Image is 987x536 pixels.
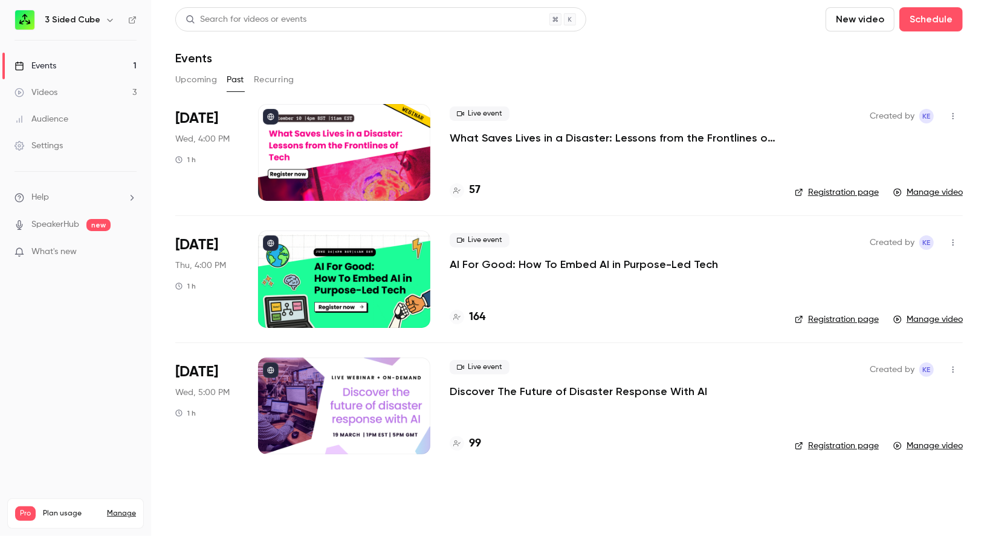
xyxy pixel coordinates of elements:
a: Manage video [893,440,963,452]
a: Manage video [893,186,963,198]
span: Wed, 4:00 PM [175,133,230,145]
span: What's new [31,246,77,258]
button: Recurring [254,70,294,90]
h1: Events [175,51,212,65]
a: Discover The Future of Disaster Response With AI [450,384,707,399]
h6: 3 Sided Cube [45,14,100,26]
span: Help [31,191,49,204]
span: Krystal Ellison [919,235,934,250]
span: KE [923,109,931,123]
span: KE [923,362,931,377]
h4: 57 [469,182,481,198]
span: Created by [870,235,914,250]
a: Manage [107,509,136,518]
div: Jun 26 Thu, 4:00 PM (Europe/London) [175,230,239,327]
div: 1 h [175,281,196,291]
span: Created by [870,109,914,123]
div: Events [15,60,56,72]
a: AI For Good: How To Embed AI in Purpose-Led Tech [450,257,718,272]
li: help-dropdown-opener [15,191,137,204]
a: SpeakerHub [31,218,79,231]
button: Upcoming [175,70,217,90]
div: Videos [15,87,57,99]
span: KE [923,235,931,250]
div: Search for videos or events [186,13,306,26]
a: 164 [450,309,485,325]
img: 3 Sided Cube [15,10,34,30]
h4: 164 [469,309,485,325]
div: Settings [15,140,63,152]
div: 1 h [175,408,196,418]
span: Pro [15,506,36,521]
a: Registration page [795,440,879,452]
a: Manage video [893,313,963,325]
div: Sep 10 Wed, 4:00 PM (Europe/London) [175,104,239,201]
span: Krystal Ellison [919,109,934,123]
button: New video [826,7,895,31]
span: Plan usage [43,509,100,518]
span: new [86,219,111,231]
span: Krystal Ellison [919,362,934,377]
a: Registration page [795,186,879,198]
span: Live event [450,106,510,121]
div: 1 h [175,155,196,165]
span: [DATE] [175,109,218,128]
button: Past [227,70,244,90]
a: Registration page [795,313,879,325]
h4: 99 [469,436,481,452]
span: [DATE] [175,362,218,382]
span: Live event [450,233,510,247]
span: Live event [450,360,510,374]
a: 99 [450,436,481,452]
button: Schedule [899,7,963,31]
a: 57 [450,182,481,198]
div: Audience [15,113,68,125]
span: [DATE] [175,235,218,255]
span: Wed, 5:00 PM [175,387,230,399]
div: Mar 19 Wed, 5:00 PM (Europe/London) [175,358,239,454]
a: What Saves Lives in a Disaster: Lessons from the Frontlines of Tech [450,131,775,145]
span: Thu, 4:00 PM [175,260,226,272]
span: Created by [870,362,914,377]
